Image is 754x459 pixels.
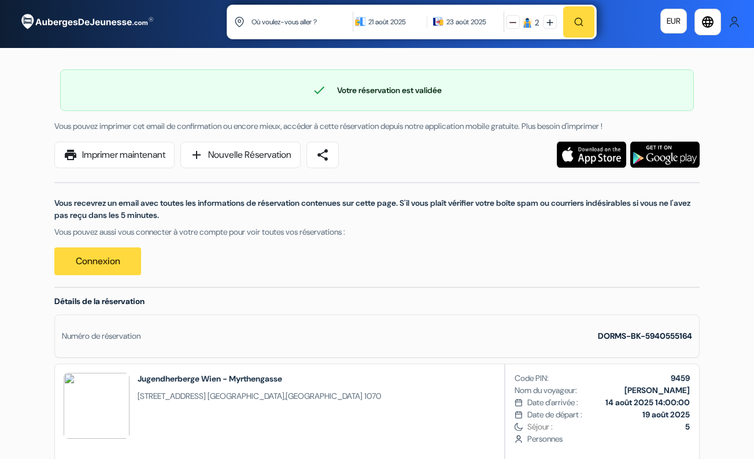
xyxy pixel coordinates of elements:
[729,16,740,28] img: User Icon
[624,385,690,395] b: [PERSON_NAME]
[515,384,577,397] span: Nom du voyageur:
[660,9,687,34] a: EUR
[190,148,204,162] span: add
[515,372,549,384] span: Code PIN:
[180,142,301,168] a: addNouvelle Réservation
[446,16,486,28] div: 23 août 2025
[54,142,175,168] a: printImprimer maintenant
[54,197,700,221] p: Vous recevrez un email avec toutes les informations de réservation contenues sur cette page. S'il...
[54,296,145,306] span: Détails de la réservation
[138,373,381,384] h2: Jugendherberge Wien - Myrthengasse
[527,397,578,409] span: Date d'arrivée :
[316,148,330,162] span: share
[54,121,603,131] span: Vous pouvez imprimer cet email de confirmation ou encore mieux, accéder à cette réservation depui...
[54,247,141,275] a: Connexion
[234,17,245,27] img: location icon
[671,373,690,383] b: 9459
[522,17,533,28] img: guest icon
[685,421,690,432] b: 5
[54,226,700,238] p: Vous pouvez aussi vous connecter à votre compte pour voir toutes vos réservations :
[368,16,421,28] div: 21 août 2025
[642,409,690,420] b: 19 août 2025
[598,331,692,341] strong: DORMS-BK-5940555164
[546,19,553,26] img: plus
[701,15,715,29] i: language
[527,409,582,421] span: Date de départ :
[527,421,690,433] span: Séjour :
[61,83,693,97] div: Votre réservation est validée
[433,16,443,27] img: calendarIcon icon
[64,148,77,162] span: print
[535,17,539,29] div: 2
[306,142,339,168] a: share
[355,16,365,27] img: calendarIcon icon
[64,373,130,439] img: AWdbZlVlBTUPPFQ6
[605,397,690,408] b: 14 août 2025 14:00:00
[364,391,381,401] span: 1070
[138,391,206,401] span: [STREET_ADDRESS]
[286,391,363,401] span: [GEOGRAPHIC_DATA]
[630,142,700,168] img: Téléchargez l'application gratuite
[14,6,158,38] img: AubergesDeJeunesse.com
[527,433,690,445] span: Personnes
[250,8,355,36] input: Ville, université ou logement
[138,390,381,402] span: ,
[312,83,326,97] span: check
[62,330,141,342] div: Numéro de réservation
[509,19,516,26] img: minus
[557,142,626,168] img: Téléchargez l'application gratuite
[694,9,721,35] a: language
[208,391,284,401] span: [GEOGRAPHIC_DATA]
